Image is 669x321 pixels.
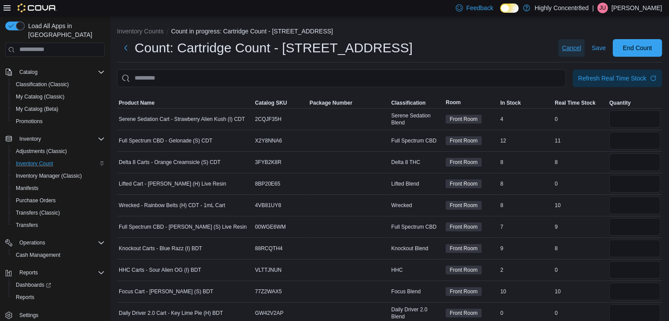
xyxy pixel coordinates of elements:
div: 0 [553,179,607,189]
span: 2CQJF35H [255,116,281,123]
span: Front Room [446,115,481,124]
a: Dashboards [12,280,55,290]
span: Quantity [609,99,631,106]
span: Focus Cart - [PERSON_NAME] (S) BDT [119,288,213,295]
span: Front Room [450,180,477,188]
span: Reports [16,267,105,278]
span: Operations [19,239,45,246]
span: Feedback [466,4,493,12]
span: Full Spectrum CBD - Gelonade (S) CDT [119,137,212,144]
span: Reports [16,294,34,301]
button: Classification [389,98,444,108]
span: Daily Driver 2.0 Cart - Key Lime Pie (H) BDT [119,310,223,317]
p: Highly Concentr8ed [534,3,589,13]
p: [PERSON_NAME] [611,3,662,13]
button: Next [117,39,135,57]
a: Dashboards [9,279,108,291]
button: Reports [2,266,108,279]
span: Transfers [16,222,38,229]
span: Cancel [562,44,581,52]
button: Product Name [117,98,253,108]
span: Full Spectrum CBD [391,223,436,230]
span: VLTTJNUN [255,266,281,274]
a: Settings [16,310,42,321]
span: Front Room [446,287,481,296]
span: Lifted Cart - [PERSON_NAME] (H) Live Resin [119,180,226,187]
span: Full Spectrum CBD - [PERSON_NAME] (S) Live Resin [119,223,247,230]
button: Manifests [9,182,108,194]
div: 7 [498,222,553,232]
span: Inventory Count [16,160,53,167]
a: Classification (Classic) [12,79,73,90]
button: Catalog [16,67,41,77]
div: 10 [553,286,607,297]
span: Front Room [446,223,481,231]
span: Cash Management [16,252,60,259]
div: 10 [553,200,607,211]
span: Daily Driver 2.0 Blend [391,306,442,320]
a: Inventory Manager (Classic) [12,171,85,181]
span: Delta 8 Carts - Orange Creamsicle (S) CDT [119,159,220,166]
div: 2 [498,265,553,275]
span: Cash Management [12,250,105,260]
div: 9 [553,222,607,232]
div: 8 [553,243,607,254]
span: HHC [391,266,402,274]
span: Catalog [16,67,105,77]
div: 12 [498,135,553,146]
span: Delta 8 THC [391,159,420,166]
span: Reports [12,292,105,303]
div: 8 [498,200,553,211]
button: Adjustments (Classic) [9,145,108,157]
span: Adjustments (Classic) [16,148,67,155]
span: Transfers [12,220,105,230]
button: Inventory Manager (Classic) [9,170,108,182]
span: Transfers (Classic) [12,208,105,218]
span: Front Room [446,201,481,210]
div: 0 [553,308,607,318]
span: Front Room [450,223,477,231]
a: Transfers (Classic) [12,208,63,218]
a: Manifests [12,183,42,193]
button: End Count [613,39,662,57]
span: Manifests [12,183,105,193]
button: Inventory [16,134,44,144]
span: Serene Sedation Blend [391,112,442,126]
span: Front Room [450,158,477,166]
input: Dark Mode [500,4,519,13]
button: Inventory Count [9,157,108,170]
span: Serene Sedation Cart - Strawberry Alien Kush (I) CDT [119,116,245,123]
span: Product Name [119,99,154,106]
span: Manifests [16,185,38,192]
button: Reports [9,291,108,303]
button: My Catalog (Beta) [9,103,108,115]
button: Classification (Classic) [9,78,108,91]
div: 11 [553,135,607,146]
span: Wrecked [391,202,412,209]
span: Real Time Stock [555,99,595,106]
span: Dashboards [12,280,105,290]
button: Package Number [308,98,390,108]
span: Front Room [446,158,481,167]
span: Dashboards [16,281,51,288]
span: Knockout Carts - Blue Razz (I) BDT [119,245,202,252]
button: Reports [16,267,41,278]
div: 9 [498,243,553,254]
span: Inventory [19,135,41,142]
div: 10 [498,286,553,297]
span: My Catalog (Classic) [16,93,65,100]
span: Promotions [12,116,105,127]
button: In Stock [498,98,553,108]
button: Operations [16,237,49,248]
a: My Catalog (Beta) [12,104,62,114]
a: Promotions [12,116,46,127]
span: Adjustments (Classic) [12,146,105,157]
span: End Count [623,44,652,52]
span: My Catalog (Beta) [16,106,58,113]
span: Classification (Classic) [12,79,105,90]
div: Refresh Real Time Stock [578,74,646,83]
span: Lifted Blend [391,180,419,187]
span: Purchase Orders [12,195,105,206]
button: Quantity [607,98,662,108]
